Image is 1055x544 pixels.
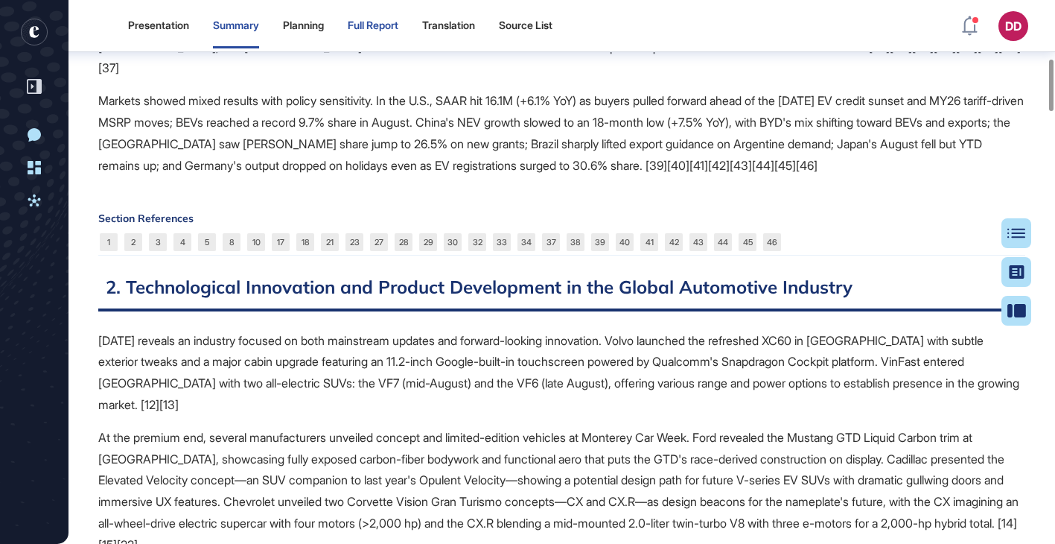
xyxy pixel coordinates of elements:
a: 3 [149,233,167,251]
a: 27 [370,233,388,251]
a: 5 [198,233,216,251]
a: 29 [419,233,437,251]
div: entrapeer-logo [21,19,48,45]
a: 41 [640,233,658,251]
div: Source List [499,19,552,32]
a: 2 [124,233,142,251]
a: 37 [542,233,560,251]
a: 18 [296,233,314,251]
div: Presentation [128,19,189,32]
a: 4 [173,233,191,251]
a: 30 [444,233,462,251]
button: DD [998,11,1028,41]
a: 43 [689,233,707,251]
div: Planning [283,19,324,32]
a: 44 [714,233,732,251]
a: 28 [395,233,412,251]
div: Section References [98,213,1025,224]
a: 38 [567,233,584,251]
a: 39 [591,233,609,251]
div: Summary [213,19,259,32]
a: 1 [100,233,118,251]
div: Full Report [348,19,398,32]
a: 23 [345,233,363,251]
a: 21 [321,233,339,251]
a: 34 [517,233,535,251]
p: Markets showed mixed results with policy sensitivity. In the U.S., SAAR hit 16.1M (+6.1% YoY) as ... [98,90,1025,176]
a: 40 [616,233,634,251]
a: 8 [223,233,240,251]
div: Translation [422,19,475,32]
a: 10 [247,233,265,251]
a: 42 [665,233,683,251]
a: 45 [739,233,756,251]
a: 46 [763,233,781,251]
a: 33 [493,233,511,251]
h2: 2. Technological Innovation and Product Development in the Global Automotive Industry [98,274,1025,311]
a: 32 [468,233,486,251]
p: [DATE] reveals an industry focused on both mainstream updates and forward-looking innovation. Vol... [98,330,1025,416]
a: 17 [272,233,290,251]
